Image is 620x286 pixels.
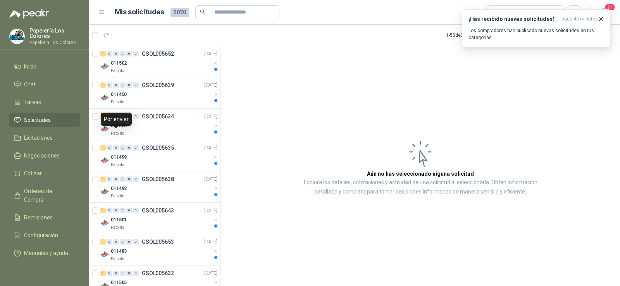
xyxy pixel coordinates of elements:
[561,16,598,22] span: hace 43 minutos
[100,49,219,74] a: 1 0 0 0 0 0 GSOL005652[DATE] Company Logo011502Patojito
[9,148,80,163] a: Negociaciones
[100,145,106,151] div: 1
[126,176,132,182] div: 0
[100,175,219,199] a: 1 0 0 0 0 0 GSOL005638[DATE] Company Logo011493Patojito
[107,145,112,151] div: 0
[133,271,139,276] div: 0
[133,114,139,119] div: 0
[126,51,132,57] div: 0
[107,239,112,245] div: 0
[142,239,174,245] p: GSOL005653
[24,151,60,160] span: Negociaciones
[597,5,611,19] button: 21
[100,237,219,262] a: 1 0 0 0 0 0 GSOL005653[DATE] Company Logo011483Patojito
[100,206,219,231] a: 1 0 0 0 0 0 GSOL005643[DATE] Company Logo011501Patojito
[9,77,80,92] a: Chat
[462,9,611,48] button: ¡Has recibido nuevas solicitudes!hace 43 minutos Los compradores han publicado nuevas solicitudes...
[100,124,109,134] img: Company Logo
[29,28,80,39] p: Papelería Los Colores
[204,207,217,214] p: [DATE]
[113,145,119,151] div: 0
[200,9,205,15] span: search
[100,250,109,259] img: Company Logo
[111,130,124,137] p: Patojito
[100,239,106,245] div: 1
[113,271,119,276] div: 0
[29,40,80,45] p: Papeleria Los Colores
[111,122,127,130] p: 011500
[24,231,58,240] span: Configuración
[100,187,109,196] img: Company Logo
[113,239,119,245] div: 0
[142,176,174,182] p: GSOL005638
[24,213,53,222] span: Remisiones
[9,228,80,243] a: Configuración
[100,82,106,88] div: 1
[142,51,174,57] p: GSOL005652
[126,82,132,88] div: 0
[100,176,106,182] div: 1
[120,82,126,88] div: 0
[204,113,217,120] p: [DATE]
[100,51,106,57] div: 1
[204,176,217,183] p: [DATE]
[9,59,80,74] a: Inicio
[100,218,109,228] img: Company Logo
[111,185,127,192] p: 011493
[111,248,127,255] p: 011483
[100,143,219,168] a: 1 0 0 0 0 0 GSOL005635[DATE] Company Logo011499Patojito
[126,271,132,276] div: 0
[100,62,109,71] img: Company Logo
[111,91,127,98] p: 011450
[491,8,508,17] div: Todas
[9,246,80,260] a: Manuales y ayuda
[107,51,112,57] div: 0
[367,170,474,178] h3: Aún no has seleccionado niguna solicitud
[100,114,106,119] div: 1
[120,176,126,182] div: 0
[24,169,42,178] span: Cotizar
[111,224,124,231] p: Patojito
[298,178,542,197] p: Explora los detalles, cotizaciones y actividad de una solicitud al seleccionarla. Obtén informaci...
[133,239,139,245] div: 0
[111,60,127,67] p: 011502
[10,29,24,44] img: Company Logo
[100,93,109,102] img: Company Logo
[133,176,139,182] div: 0
[120,208,126,213] div: 0
[126,239,132,245] div: 0
[107,82,112,88] div: 0
[120,239,126,245] div: 0
[120,271,126,276] div: 0
[115,7,164,18] h1: Mis solicitudes
[9,113,80,127] a: Solicitudes
[24,187,72,204] span: Órdenes de Compra
[204,144,217,152] p: [DATE]
[111,193,124,199] p: Patojito
[111,68,124,74] p: Patojito
[9,130,80,145] a: Licitaciones
[133,208,139,213] div: 0
[468,16,558,22] h3: ¡Has recibido nuevas solicitudes!
[604,3,615,11] span: 21
[100,208,106,213] div: 1
[9,95,80,110] a: Tareas
[142,271,174,276] p: GSOL005632
[204,82,217,89] p: [DATE]
[113,176,119,182] div: 0
[24,98,41,106] span: Tareas
[204,50,217,58] p: [DATE]
[120,51,126,57] div: 0
[113,51,119,57] div: 0
[9,9,49,19] img: Logo peakr
[101,113,132,126] div: Por enviar
[142,208,174,213] p: GSOL005643
[142,145,174,151] p: GSOL005635
[100,80,219,105] a: 1 0 0 0 0 0 GSOL005639[DATE] Company Logo011450Patojito
[113,82,119,88] div: 0
[142,82,174,88] p: GSOL005639
[9,166,80,181] a: Cotizar
[133,82,139,88] div: 0
[107,208,112,213] div: 0
[111,99,124,105] p: Patojito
